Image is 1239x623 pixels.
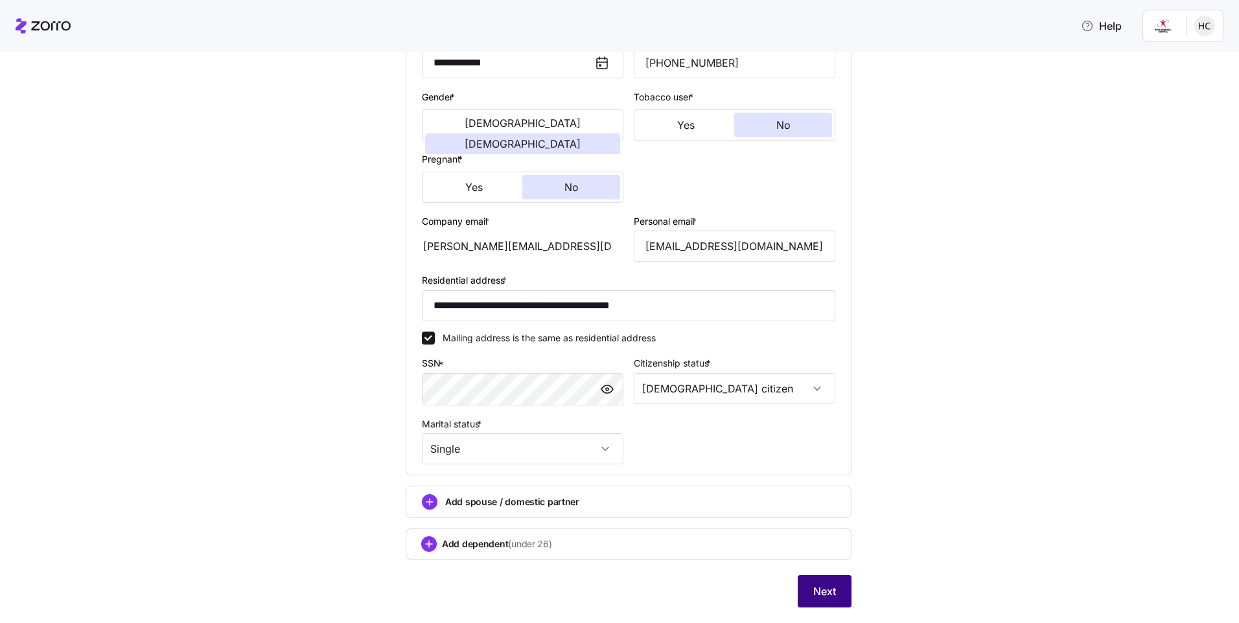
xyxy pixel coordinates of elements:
[634,231,835,262] input: Email
[422,433,623,464] input: Select marital status
[465,139,581,149] span: [DEMOGRAPHIC_DATA]
[465,118,581,128] span: [DEMOGRAPHIC_DATA]
[421,536,437,552] svg: add icon
[422,152,465,166] label: Pregnant
[1151,18,1175,34] img: Employer logo
[422,273,509,288] label: Residential address
[422,356,446,370] label: SSN
[508,538,551,550] span: (under 26)
[677,120,695,130] span: Yes
[445,495,579,508] span: Add spouse / domestic partner
[634,214,699,229] label: Personal email
[634,356,713,370] label: Citizenship status
[1194,16,1215,36] img: b21d669ea4de5d5d4bac422df4265be2
[435,332,656,345] label: Mailing address is the same as residential address
[634,47,835,78] input: Phone
[422,494,437,510] svg: add icon
[813,583,836,599] span: Next
[1071,13,1132,39] button: Help
[422,214,492,229] label: Company email
[422,90,457,104] label: Gender
[564,182,579,192] span: No
[465,182,483,192] span: Yes
[1081,18,1122,34] span: Help
[422,417,484,431] label: Marital status
[634,90,696,104] label: Tobacco user
[776,120,791,130] span: No
[634,373,835,404] input: Select citizenship status
[798,575,851,607] button: Next
[442,538,552,550] span: Add dependent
